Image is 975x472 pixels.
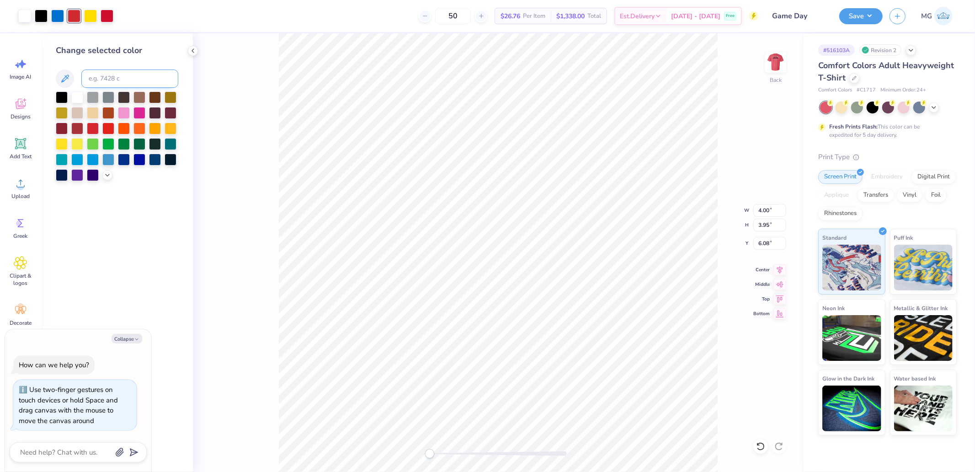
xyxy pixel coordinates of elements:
div: Back [770,76,782,84]
input: – – [435,8,471,24]
div: Foil [925,188,947,202]
span: $26.76 [501,11,520,21]
span: Center [753,266,770,274]
div: Transfers [858,188,894,202]
div: Use two-finger gestures on touch devices or hold Space and drag canvas with the mouse to move the... [19,385,118,425]
span: Designs [11,113,31,120]
span: Comfort Colors Adult Heavyweight T-Shirt [818,60,954,83]
div: Embroidery [865,170,909,184]
span: Puff Ink [894,233,913,242]
a: MG [917,7,957,25]
div: # 516103A [818,44,855,56]
img: Water based Ink [894,386,953,431]
div: Digital Print [911,170,956,184]
span: Total [587,11,601,21]
div: Change selected color [56,44,178,57]
span: Add Text [10,153,32,160]
span: Upload [11,193,30,200]
img: Back [767,53,785,71]
span: Decorate [10,319,32,327]
img: Standard [822,245,881,290]
img: Neon Ink [822,315,881,361]
div: Vinyl [897,188,922,202]
span: # C1717 [857,86,876,94]
div: Applique [818,188,855,202]
div: Screen Print [818,170,863,184]
strong: Fresh Prints Flash: [829,123,878,130]
img: Glow in the Dark Ink [822,386,881,431]
span: Bottom [753,310,770,317]
span: MG [921,11,932,21]
span: Minimum Order: 24 + [880,86,926,94]
img: Metallic & Glitter Ink [894,315,953,361]
span: Neon Ink [822,303,845,313]
div: Revision 2 [859,44,901,56]
div: Rhinestones [818,207,863,220]
div: Print Type [818,152,957,162]
input: Untitled Design [765,7,832,25]
input: e.g. 7428 c [81,70,178,88]
span: Standard [822,233,847,242]
button: Save [839,8,883,24]
div: Accessibility label [425,449,434,458]
button: Collapse [112,334,142,343]
span: [DATE] - [DATE] [671,11,720,21]
img: Michael Galon [934,7,953,25]
span: Est. Delivery [620,11,655,21]
span: Metallic & Glitter Ink [894,303,948,313]
span: Water based Ink [894,374,936,383]
span: Glow in the Dark Ink [822,374,874,383]
span: Middle [753,281,770,288]
span: Image AI [10,73,32,80]
span: Greek [14,232,28,240]
span: Top [753,295,770,303]
span: Free [726,13,735,19]
div: How can we help you? [19,360,89,370]
span: Comfort Colors [818,86,852,94]
span: Per Item [523,11,545,21]
img: Puff Ink [894,245,953,290]
div: This color can be expedited for 5 day delivery. [829,123,942,139]
span: Clipart & logos [5,272,36,287]
span: $1,338.00 [556,11,585,21]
